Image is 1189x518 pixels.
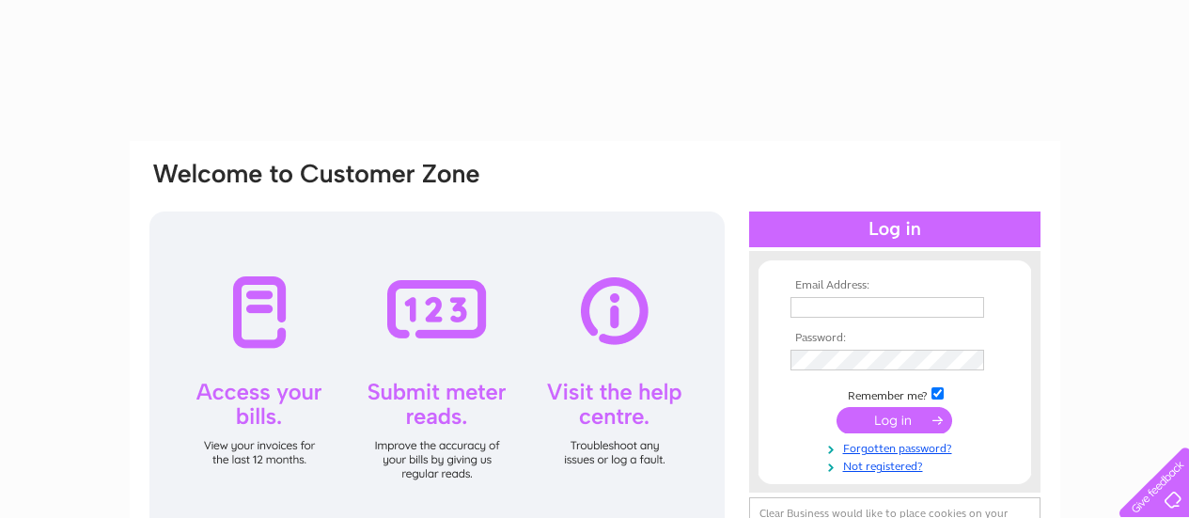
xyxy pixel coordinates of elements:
th: Password: [786,332,1004,345]
th: Email Address: [786,279,1004,292]
a: Not registered? [790,456,1004,474]
a: Forgotten password? [790,438,1004,456]
input: Submit [837,407,952,433]
td: Remember me? [786,385,1004,403]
